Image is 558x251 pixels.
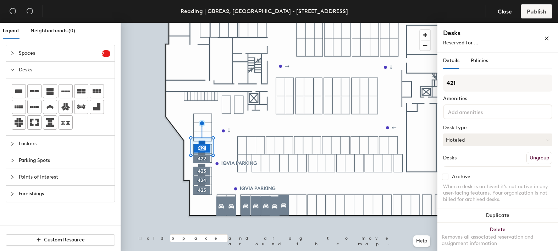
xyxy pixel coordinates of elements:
[443,184,552,203] div: When a desk is archived it's not active in any user-facing features. Your organization is not bil...
[6,4,20,18] button: Undo (⌘ + Z)
[492,4,518,18] button: Close
[452,174,470,180] div: Archive
[19,186,110,202] span: Furnishings
[443,125,552,131] div: Desk Type
[19,136,110,152] span: Lockers
[3,28,19,34] span: Layout
[443,133,552,146] button: Hoteled
[19,152,110,169] span: Parking Spots
[442,234,554,247] div: Removes all associated reservation and assignment information
[10,142,15,146] span: collapsed
[447,107,510,116] input: Add amenities
[102,50,110,57] sup: 2
[471,58,488,64] span: Policies
[19,45,102,61] span: Spaces
[31,28,75,34] span: Neighborhoods (0)
[10,158,15,163] span: collapsed
[10,192,15,196] span: collapsed
[181,7,348,16] div: Reading | GBREA2, [GEOGRAPHIC_DATA] - [STREET_ADDRESS]
[9,7,16,15] span: undo
[44,237,85,243] span: Custom Resource
[443,58,459,64] span: Details
[443,155,457,161] div: Desks
[544,36,549,41] span: close
[521,4,552,18] button: Publish
[10,51,15,55] span: collapsed
[443,40,478,46] span: Reserved for ...
[19,169,110,185] span: Points of Interest
[10,175,15,179] span: collapsed
[19,62,110,78] span: Desks
[498,8,512,15] span: Close
[526,152,552,164] button: Ungroup
[6,234,115,246] button: Custom Resource
[23,4,37,18] button: Redo (⌘ + ⇧ + Z)
[443,28,521,38] h4: Desks
[10,68,15,72] span: expanded
[413,235,430,247] button: Help
[443,96,552,102] div: Amenities
[437,208,558,223] button: Duplicate
[102,51,110,56] span: 2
